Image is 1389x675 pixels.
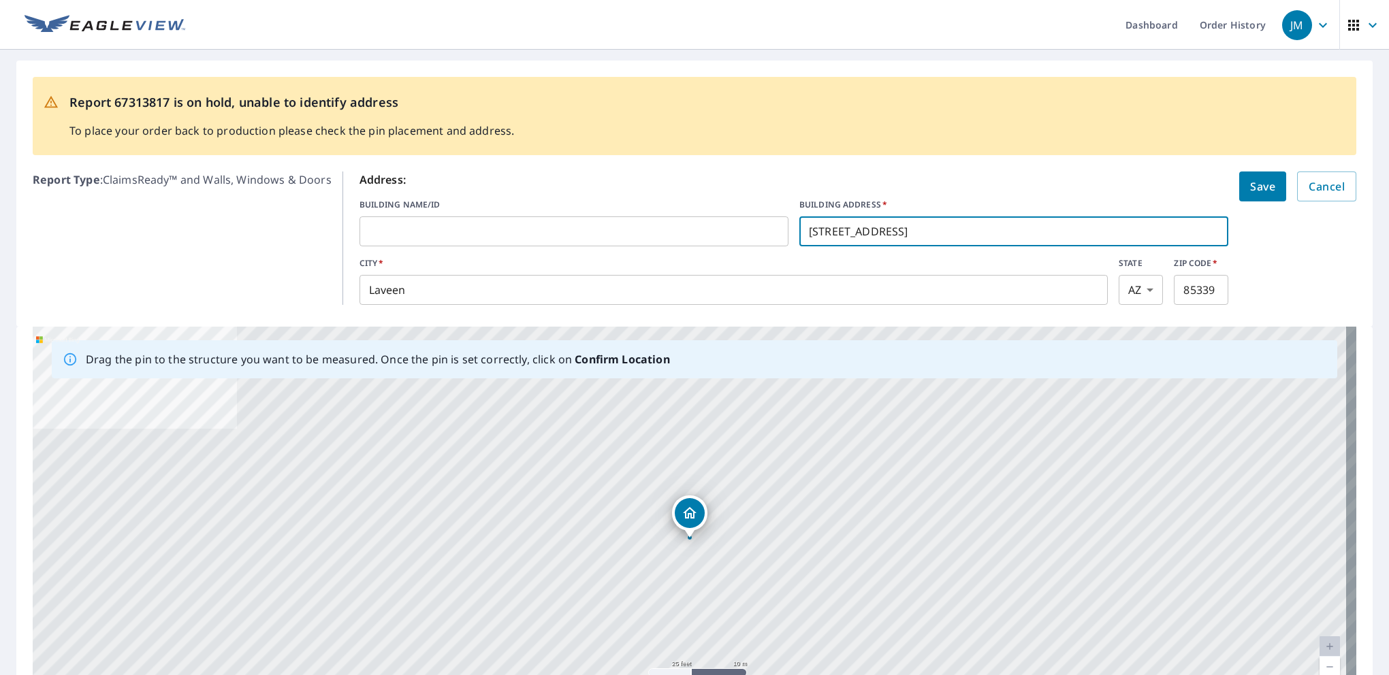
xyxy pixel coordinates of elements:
a: Current Level 20, Zoom In Disabled [1320,636,1340,657]
b: Confirm Location [575,352,669,367]
b: Report Type [33,172,100,187]
div: AZ [1119,275,1163,305]
span: Cancel [1309,177,1345,196]
span: Save [1250,177,1275,196]
label: CITY [360,257,1108,269]
label: STATE [1119,257,1163,269]
label: BUILDING NAME/ID [360,199,788,211]
div: Dropped pin, building 1, Residential property, S 55th St Tempe, AZ 85283 [672,495,707,538]
button: Cancel [1297,171,1356,201]
p: : ClaimsReady™ and Walls, Windows & Doors [33,171,332,305]
p: Address: [360,171,1229,188]
p: Report 67313817 is on hold, unable to identify address [69,93,514,112]
p: Drag the pin to the structure you want to be measured. Once the pin is set correctly, click on [86,351,670,367]
img: EV Logo [25,15,185,35]
em: AZ [1128,284,1141,297]
label: ZIP CODE [1174,257,1228,269]
div: JM [1282,10,1312,40]
label: BUILDING ADDRESS [799,199,1228,211]
p: To place your order back to production please check the pin placement and address. [69,122,514,139]
button: Save [1239,171,1286,201]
